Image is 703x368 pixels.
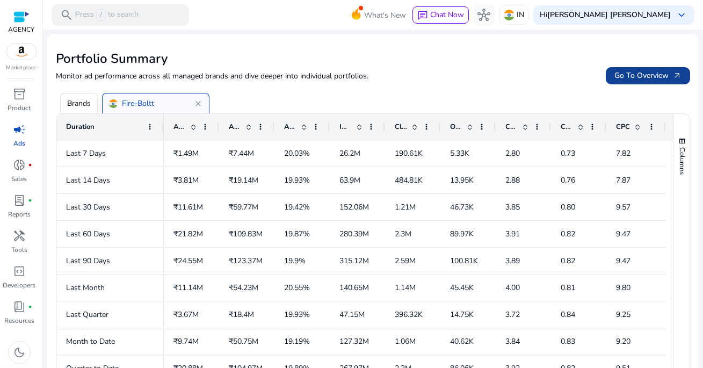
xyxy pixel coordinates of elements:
p: ₹7.44M [229,142,254,164]
p: 9.57 [616,196,630,218]
button: hub [473,4,495,26]
p: 3.91 [505,223,520,245]
p: 396.32K [395,304,423,326]
p: ₹59.77M [229,196,258,218]
p: Monitor ad performance across all managed brands and dive deeper into individual portfolios. [56,70,368,82]
img: in.svg [504,10,514,20]
p: ₹109.83M [229,223,263,245]
span: Duration [66,122,95,132]
p: 315.12M [339,250,369,272]
p: 190.61K [395,142,423,164]
span: fiber_manual_record [28,198,32,203]
p: 0.84 [561,304,575,326]
p: 13.95K [450,169,474,191]
span: What's New [364,6,406,25]
p: 20.55% [284,277,310,299]
p: 127.32M [339,330,369,352]
span: arrow_outward [673,71,682,80]
span: Last Quarter [66,309,108,320]
p: Fire-Boltt [122,98,154,109]
img: in.svg [109,99,118,108]
p: 19.87% [284,223,310,245]
p: 484.81K [395,169,423,191]
p: ₹3.81M [173,169,199,191]
span: search [60,9,73,21]
p: 19.42% [284,196,310,218]
span: inventory_2 [13,88,26,100]
p: 0.73 [561,142,575,164]
p: 19.93% [284,169,310,191]
span: Go To Overview [614,70,682,81]
span: hub [477,9,490,21]
span: ACoS [284,122,296,132]
span: fiber_manual_record [28,305,32,309]
h2: Portfolio Summary [56,51,690,67]
span: book_4 [13,300,26,313]
b: [PERSON_NAME] [PERSON_NAME] [547,10,671,20]
p: ₹21.82M [173,223,203,245]
p: 100.81K [450,250,478,272]
span: campaign [13,123,26,136]
p: ₹19.14M [229,169,258,191]
p: ₹54.23M [229,277,258,299]
p: 3.89 [505,250,520,272]
p: 280.39M [339,223,369,245]
p: Press to search [75,9,139,21]
p: 45.45K [450,277,474,299]
p: ₹1.49M [173,142,199,164]
span: Month to Date [66,336,115,347]
p: 140.65M [339,277,369,299]
p: Developers [3,280,36,290]
p: 9.20 [616,330,630,352]
p: 9.47 [616,250,630,272]
span: Columns [677,147,687,175]
span: Ad Spend [173,122,186,132]
p: 1.06M [395,330,416,352]
p: 14.75K [450,304,474,326]
span: handyman [13,229,26,242]
p: 7.82 [616,142,630,164]
p: 152.06M [339,196,369,218]
p: ₹18.4M [229,304,254,326]
p: Reports [8,210,31,219]
span: keyboard_arrow_down [675,9,688,21]
button: chatChat Now [412,6,469,24]
p: 0.80 [561,196,575,218]
p: 19.19% [284,330,310,352]
p: ₹11.61M [173,196,203,218]
p: ₹50.75M [229,330,258,352]
p: 0.82 [561,250,575,272]
p: 0.76 [561,169,575,191]
span: code_blocks [13,265,26,278]
p: ₹123.37M [229,250,263,272]
p: 3.85 [505,196,520,218]
p: 40.62K [450,330,474,352]
p: ₹9.74M [173,330,199,352]
p: IN [517,5,524,24]
p: AGENCY [8,25,34,34]
span: Last 90 Days [66,256,110,266]
p: 46.73K [450,196,474,218]
span: CTR [505,122,518,132]
span: fiber_manual_record [28,163,32,167]
p: 2.59M [395,250,416,272]
p: 5.33K [450,142,469,164]
p: 0.82 [561,223,575,245]
p: 0.83 [561,330,575,352]
span: dark_mode [13,346,26,359]
p: 1.21M [395,196,416,218]
p: 3.72 [505,304,520,326]
p: 0.81 [561,277,575,299]
p: 2.88 [505,169,520,191]
span: Ad Revenue [229,122,241,132]
span: / [96,9,106,21]
p: Marketplace [6,64,37,72]
span: Last 30 Days [66,202,110,212]
span: Last 14 Days [66,175,110,185]
p: Ads [13,139,25,148]
p: 19.9% [284,250,306,272]
p: Tools [11,245,27,255]
p: 9.25 [616,304,630,326]
p: 47.15M [339,304,365,326]
p: ₹24.55M [173,250,203,272]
